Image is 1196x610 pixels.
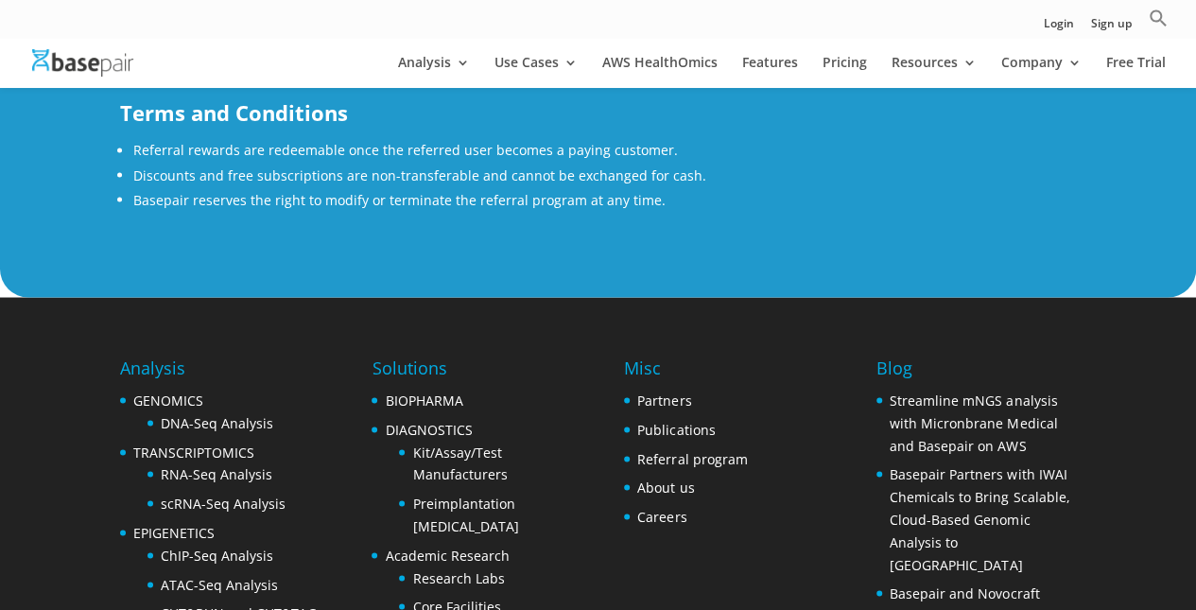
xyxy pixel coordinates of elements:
[120,355,317,389] h4: Analysis
[637,478,694,496] a: About us
[412,443,507,483] a: Kit/Assay/Test Manufacturers
[494,56,578,88] a: Use Cases
[833,474,1173,587] iframe: Drift Widget Chat Controller
[876,355,1076,389] h4: Blog
[398,56,470,88] a: Analysis
[892,56,977,88] a: Resources
[412,494,518,534] a: Preimplantation [MEDICAL_DATA]
[32,49,133,77] img: Basepair
[161,575,278,593] a: ATAC-Seq Analysis
[412,568,504,586] a: Research Labs
[133,443,254,461] a: TRANSCRIPTOMICS
[161,413,273,431] a: DNA-Seq Analysis
[637,420,715,438] a: Publications
[133,523,215,541] a: EPIGENETICS
[385,546,509,564] a: Academic Research
[1001,56,1082,88] a: Company
[1044,18,1074,38] a: Login
[161,464,272,482] a: RNA-Seq Analysis
[161,546,273,564] a: ChIP-Seq Analysis
[120,98,348,127] strong: Terms and Conditions
[637,507,686,525] a: Careers
[602,56,718,88] a: AWS HealthOmics
[133,138,1077,163] li: Referral rewards are redeemable once the referred user becomes a paying customer.
[133,163,1077,187] li: Discounts and free subscriptions are non-transferable and cannot be exchanged for cash.
[372,355,571,389] h4: Solutions
[742,56,798,88] a: Features
[1149,9,1168,27] svg: Search
[161,494,286,512] a: scRNA-Seq Analysis
[133,391,203,409] a: GENOMICS
[1091,18,1132,38] a: Sign up
[1106,56,1166,88] a: Free Trial
[823,56,867,88] a: Pricing
[637,391,691,409] a: Partners
[624,355,747,389] h4: Misc
[133,187,1077,212] li: Basepair reserves the right to modify or terminate the referral program at any time.
[890,464,1069,572] a: Basepair Partners with IWAI Chemicals to Bring Scalable, Cloud-Based Genomic Analysis to [GEOGRAP...
[385,420,472,438] a: DIAGNOSTICS
[1149,9,1168,38] a: Search Icon Link
[890,391,1057,454] a: Streamline mNGS analysis with Micronbrane Medical and Basepair on AWS
[385,391,462,409] a: BIOPHARMA
[637,449,747,467] a: Referral program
